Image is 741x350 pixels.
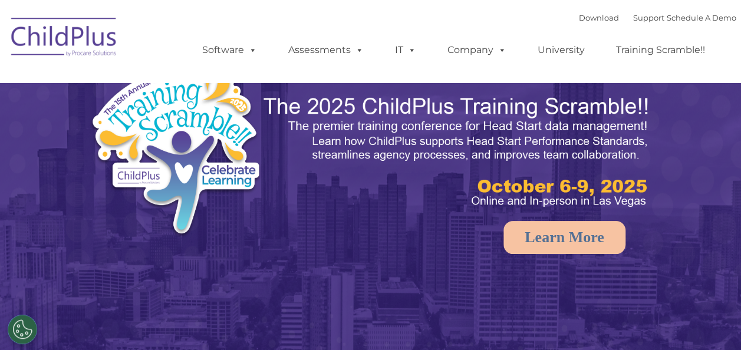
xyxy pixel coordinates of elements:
[276,38,376,62] a: Assessments
[190,38,269,62] a: Software
[667,13,736,22] a: Schedule A Demo
[383,38,428,62] a: IT
[604,38,717,62] a: Training Scramble!!
[579,13,736,22] font: |
[579,13,619,22] a: Download
[8,315,37,344] button: Cookies Settings
[503,221,625,254] a: Learn More
[633,13,664,22] a: Support
[436,38,518,62] a: Company
[526,38,597,62] a: University
[5,9,123,68] img: ChildPlus by Procare Solutions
